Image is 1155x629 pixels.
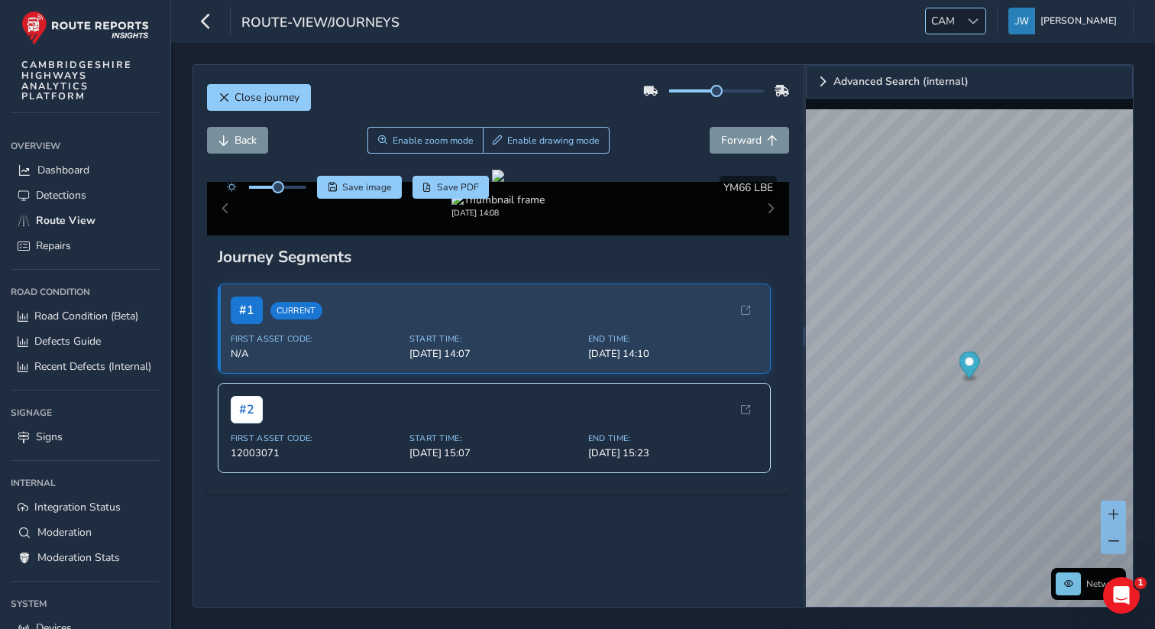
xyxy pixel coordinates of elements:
[409,333,579,345] span: Start Time:
[723,180,773,195] span: YM66 LBE
[37,550,120,565] span: Moderation Stats
[588,347,758,361] span: [DATE] 14:10
[21,60,132,102] span: CAMBRIDGESHIRE HIGHWAYS ANALYTICS PLATFORM
[231,347,400,361] span: N/A
[11,183,160,208] a: Detections
[231,297,263,324] span: # 1
[588,333,758,345] span: End Time:
[409,446,579,460] span: [DATE] 15:07
[36,188,86,203] span: Detections
[36,430,63,444] span: Signs
[11,592,160,615] div: System
[342,181,392,193] span: Save image
[588,433,758,444] span: End Time:
[34,309,138,323] span: Road Condition (Beta)
[207,84,311,111] button: Close journey
[231,333,400,345] span: First Asset Code:
[36,238,71,253] span: Repairs
[317,176,402,199] button: Save
[235,133,257,148] span: Back
[710,127,789,154] button: Forward
[34,359,151,374] span: Recent Defects (Internal)
[11,354,160,379] a: Recent Defects (Internal)
[1040,8,1117,34] span: [PERSON_NAME]
[437,181,479,193] span: Save PDF
[231,396,263,423] span: # 2
[21,11,149,45] img: rr logo
[11,157,160,183] a: Dashboard
[451,207,545,219] div: [DATE] 14:08
[806,65,1134,99] a: Expand
[11,280,160,303] div: Road Condition
[1103,577,1140,614] iframe: Intercom live chat
[11,135,160,157] div: Overview
[959,352,979,383] div: Map marker
[37,163,89,177] span: Dashboard
[409,433,579,444] span: Start Time:
[235,90,299,105] span: Close journey
[1008,8,1122,34] button: [PERSON_NAME]
[11,233,160,258] a: Repairs
[11,494,160,520] a: Integration Status
[412,176,490,199] button: PDF
[11,520,160,545] a: Moderation
[588,446,758,460] span: [DATE] 15:23
[1008,8,1035,34] img: diamond-layout
[721,133,762,148] span: Forward
[483,127,610,154] button: Draw
[451,193,545,207] img: Thumbnail frame
[11,208,160,233] a: Route View
[37,525,92,540] span: Moderation
[11,329,160,354] a: Defects Guide
[241,13,400,34] span: route-view/journeys
[270,302,322,319] span: Current
[34,500,121,514] span: Integration Status
[231,446,400,460] span: 12003071
[34,334,101,349] span: Defects Guide
[367,127,483,154] button: Zoom
[11,303,160,329] a: Road Condition (Beta)
[11,401,160,424] div: Signage
[11,424,160,449] a: Signs
[926,8,960,34] span: CAM
[507,135,600,147] span: Enable drawing mode
[11,472,160,494] div: Internal
[218,246,779,267] div: Journey Segments
[409,347,579,361] span: [DATE] 14:07
[11,545,160,570] a: Moderation Stats
[833,76,969,87] span: Advanced Search (internal)
[1086,578,1121,590] span: Network
[393,135,474,147] span: Enable zoom mode
[1134,577,1147,589] span: 1
[231,433,400,444] span: First Asset Code:
[36,213,95,228] span: Route View
[207,127,268,154] button: Back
